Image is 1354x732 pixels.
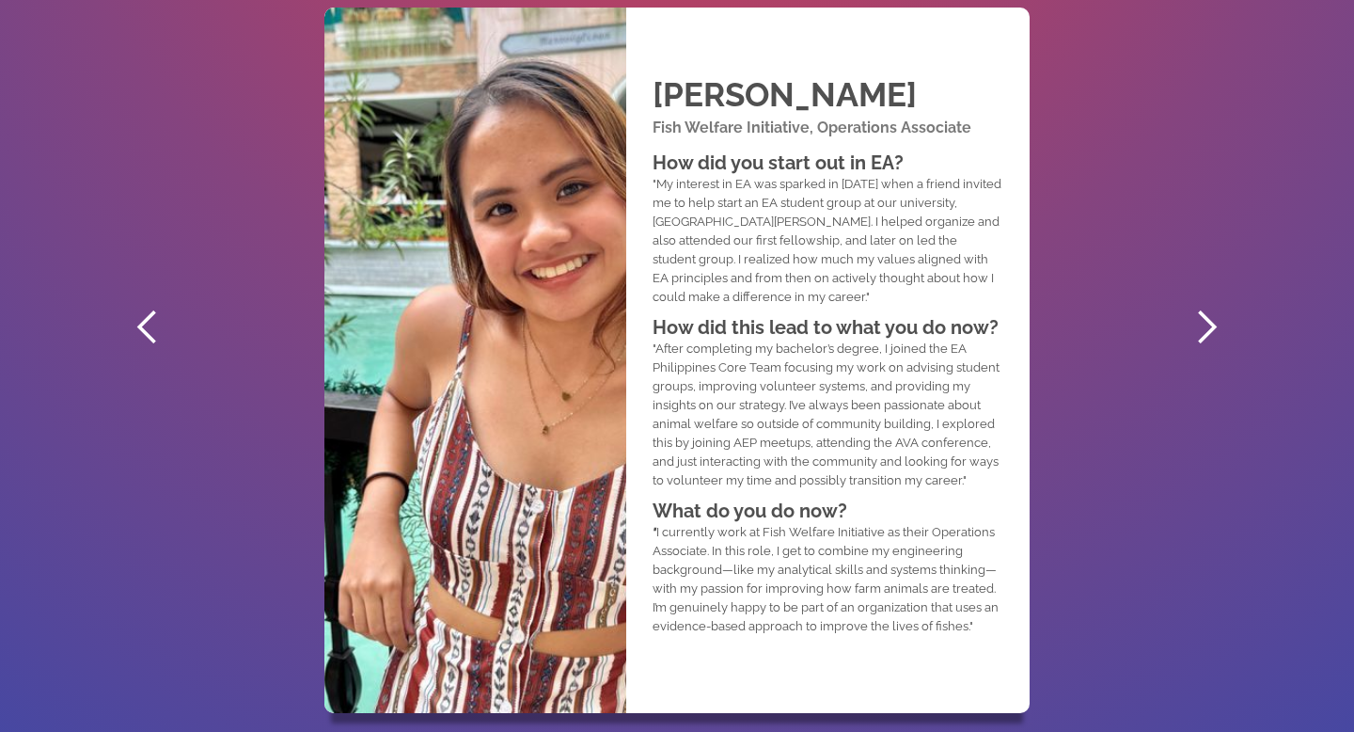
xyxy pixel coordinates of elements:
[653,151,1001,175] h1: How did you start out in EA?
[653,114,1001,142] h1: Fish Welfare Initiative, Operations Associate
[653,525,656,539] em: "
[653,316,1001,340] h1: How did this lead to what you do now?
[653,500,1001,523] h1: What do you do now?
[653,340,1001,490] p: "After completing my bachelor’s degree, I joined the EA Philippines Core Team focusing my work on...
[653,523,1001,636] p: I currently work at Fish Welfare Initiative as their Operations Associate. In this role, I get to...
[653,175,1001,307] p: "My interest in EA was sparked in [DATE] when a friend invited me to help start an EA student gro...
[653,76,1001,114] h2: [PERSON_NAME]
